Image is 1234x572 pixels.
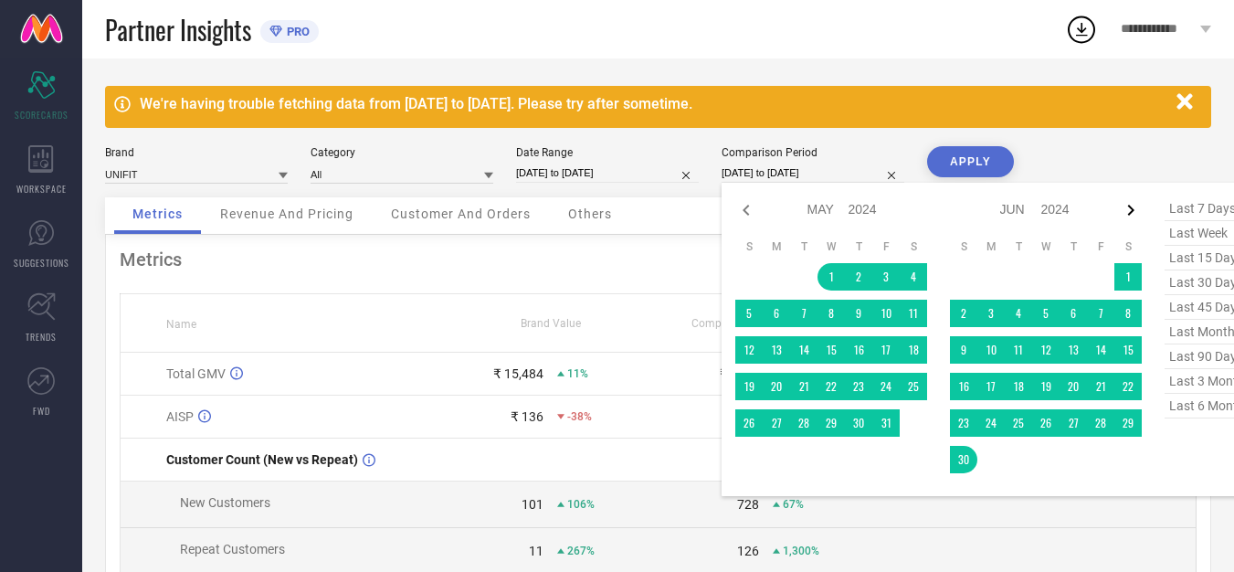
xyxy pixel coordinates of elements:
th: Saturday [1114,239,1142,254]
div: Category [311,146,493,159]
td: Wed May 22 2024 [817,373,845,400]
td: Sat May 04 2024 [900,263,927,291]
td: Mon May 06 2024 [763,300,790,327]
th: Tuesday [790,239,817,254]
div: 101 [522,497,543,512]
button: APPLY [927,146,1014,177]
td: Sun May 26 2024 [735,409,763,437]
span: Competitors Value [691,317,784,330]
div: Metrics [120,249,1197,270]
td: Wed Jun 05 2024 [1032,300,1060,327]
td: Sat May 18 2024 [900,336,927,364]
th: Saturday [900,239,927,254]
th: Sunday [950,239,977,254]
td: Wed May 15 2024 [817,336,845,364]
td: Sat May 25 2024 [900,373,927,400]
span: SCORECARDS [15,108,69,122]
td: Sun Jun 09 2024 [950,336,977,364]
span: 267% [567,545,595,557]
td: Mon Jun 17 2024 [977,373,1005,400]
td: Wed Jun 19 2024 [1032,373,1060,400]
td: Thu Jun 13 2024 [1060,336,1087,364]
td: Wed May 29 2024 [817,409,845,437]
th: Sunday [735,239,763,254]
th: Monday [977,239,1005,254]
span: Name [166,318,196,331]
td: Fri May 31 2024 [872,409,900,437]
span: Partner Insights [105,11,251,48]
td: Tue Jun 11 2024 [1005,336,1032,364]
td: Sat Jun 29 2024 [1114,409,1142,437]
th: Tuesday [1005,239,1032,254]
th: Friday [872,239,900,254]
td: Sun Jun 30 2024 [950,446,977,473]
span: Brand Value [521,317,581,330]
td: Fri Jun 28 2024 [1087,409,1114,437]
td: Thu May 09 2024 [845,300,872,327]
span: 1,300% [783,545,819,557]
div: Next month [1120,199,1142,221]
td: Wed May 01 2024 [817,263,845,291]
td: Thu May 30 2024 [845,409,872,437]
td: Sun Jun 23 2024 [950,409,977,437]
td: Mon May 13 2024 [763,336,790,364]
td: Tue Jun 18 2024 [1005,373,1032,400]
td: Wed Jun 26 2024 [1032,409,1060,437]
span: Metrics [132,207,183,221]
td: Fri May 10 2024 [872,300,900,327]
td: Fri Jun 14 2024 [1087,336,1114,364]
td: Sun May 05 2024 [735,300,763,327]
span: FWD [33,404,50,418]
div: 728 [737,497,759,512]
div: We're having trouble fetching data from [DATE] to [DATE]. Please try after sometime. [140,95,1167,112]
td: Wed May 08 2024 [817,300,845,327]
td: Mon Jun 03 2024 [977,300,1005,327]
td: Mon May 27 2024 [763,409,790,437]
td: Mon May 20 2024 [763,373,790,400]
td: Mon Jun 10 2024 [977,336,1005,364]
span: Total GMV [166,366,226,381]
td: Fri May 03 2024 [872,263,900,291]
td: Thu Jun 27 2024 [1060,409,1087,437]
div: ₹ 136 [511,409,543,424]
span: Customer Count (New vs Repeat) [166,452,358,467]
div: Open download list [1065,13,1098,46]
div: Previous month [735,199,757,221]
td: Tue May 28 2024 [790,409,817,437]
div: ₹ 2.5 L [720,366,759,381]
td: Sat Jun 01 2024 [1114,263,1142,291]
span: Repeat Customers [180,542,285,556]
div: Comparison Period [722,146,904,159]
div: 11 [529,544,543,558]
td: Thu May 16 2024 [845,336,872,364]
td: Wed Jun 12 2024 [1032,336,1060,364]
td: Fri May 17 2024 [872,336,900,364]
td: Tue Jun 04 2024 [1005,300,1032,327]
span: 67% [783,498,804,511]
th: Monday [763,239,790,254]
td: Sun May 12 2024 [735,336,763,364]
span: 106% [567,498,595,511]
td: Sat May 11 2024 [900,300,927,327]
td: Sat Jun 15 2024 [1114,336,1142,364]
th: Thursday [845,239,872,254]
td: Sat Jun 08 2024 [1114,300,1142,327]
td: Sun Jun 02 2024 [950,300,977,327]
span: WORKSPACE [16,182,67,196]
input: Select comparison period [722,164,904,183]
td: Mon Jun 24 2024 [977,409,1005,437]
div: 126 [737,544,759,558]
th: Friday [1087,239,1114,254]
span: Others [568,207,612,221]
span: PRO [282,25,310,38]
td: Sun Jun 16 2024 [950,373,977,400]
th: Wednesday [1032,239,1060,254]
td: Tue Jun 25 2024 [1005,409,1032,437]
div: ₹ 15,484 [493,366,543,381]
th: Wednesday [817,239,845,254]
td: Tue May 07 2024 [790,300,817,327]
td: Sat Jun 22 2024 [1114,373,1142,400]
td: Thu May 02 2024 [845,263,872,291]
td: Thu Jun 20 2024 [1060,373,1087,400]
td: Thu Jun 06 2024 [1060,300,1087,327]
